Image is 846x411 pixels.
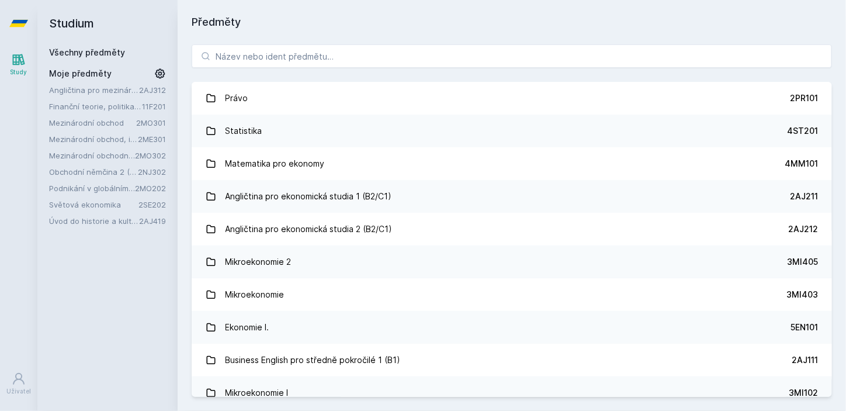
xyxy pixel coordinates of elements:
[226,316,269,339] div: Ekonomie I.
[139,216,166,226] a: 2AJ419
[792,354,818,366] div: 2AJ111
[226,217,393,241] div: Angličtina pro ekonomická studia 2 (B2/C1)
[49,84,139,96] a: Angličtina pro mezinárodní obchod 2 (C1)
[192,115,832,147] a: Statistika 4ST201
[226,348,401,372] div: Business English pro středně pokročilé 1 (B1)
[138,167,166,177] a: 2NJ302
[192,14,832,30] h1: Předměty
[192,180,832,213] a: Angličtina pro ekonomická studia 1 (B2/C1) 2AJ211
[192,147,832,180] a: Matematika pro ekonomy 4MM101
[49,68,112,80] span: Moje předměty
[49,182,135,194] a: Podnikání v globálním prostředí
[142,102,166,111] a: 11F201
[139,85,166,95] a: 2AJ312
[49,199,138,210] a: Světová ekonomika
[138,134,166,144] a: 2ME301
[49,133,138,145] a: Mezinárodní obchod, investice a inovace
[226,381,289,405] div: Mikroekonomie I
[49,166,138,178] a: Obchodní němčina 2 (B2/C1)
[790,92,818,104] div: 2PR101
[226,250,292,274] div: Mikroekonomie 2
[136,118,166,127] a: 2MO301
[787,256,818,268] div: 3MI405
[226,119,262,143] div: Statistika
[226,283,285,306] div: Mikroekonomie
[135,151,166,160] a: 2MO302
[138,200,166,209] a: 2SE202
[192,344,832,377] a: Business English pro středně pokročilé 1 (B1) 2AJ111
[49,117,136,129] a: Mezinárodní obchod
[49,47,125,57] a: Všechny předměty
[192,213,832,246] a: Angličtina pro ekonomická studia 2 (B2/C1) 2AJ212
[790,322,818,333] div: 5EN101
[192,44,832,68] input: Název nebo ident předmětu…
[2,366,35,402] a: Uživatel
[226,185,392,208] div: Angličtina pro ekonomická studia 1 (B2/C1)
[192,246,832,278] a: Mikroekonomie 2 3MI405
[49,215,139,227] a: Úvod do historie a kultury Číny - anglicky
[226,87,248,110] div: Právo
[2,47,35,82] a: Study
[788,223,818,235] div: 2AJ212
[192,278,832,311] a: Mikroekonomie 3MI403
[789,387,818,399] div: 3MI102
[785,158,818,170] div: 4MM101
[49,101,142,112] a: Finanční teorie, politika a instituce
[49,150,135,161] a: Mezinárodní obchodní operace
[787,125,818,137] div: 4ST201
[192,377,832,409] a: Mikroekonomie I 3MI102
[135,184,166,193] a: 2MO202
[6,387,31,396] div: Uživatel
[226,152,325,175] div: Matematika pro ekonomy
[786,289,818,301] div: 3MI403
[11,68,27,77] div: Study
[192,311,832,344] a: Ekonomie I. 5EN101
[790,191,818,202] div: 2AJ211
[192,82,832,115] a: Právo 2PR101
